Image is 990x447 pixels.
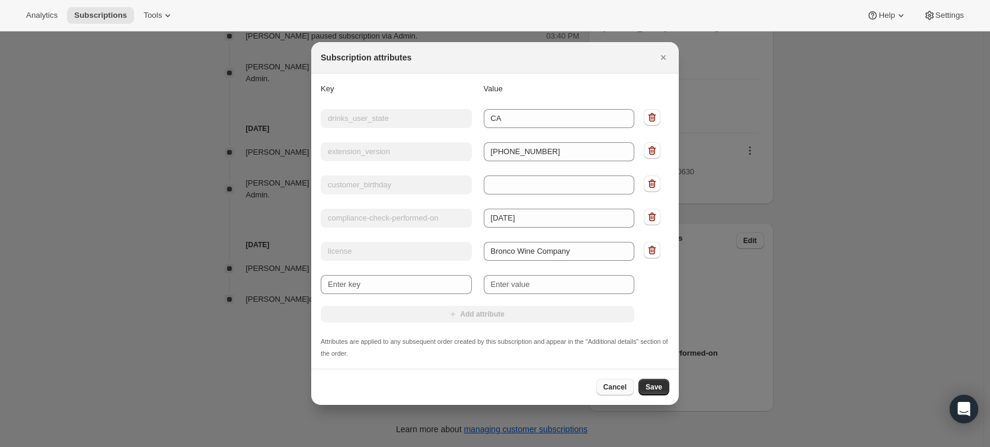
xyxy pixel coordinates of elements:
[321,275,472,294] input: Enter key
[484,84,503,93] span: Value
[321,84,334,93] span: Key
[950,395,978,423] div: Open Intercom Messenger
[19,7,65,24] button: Analytics
[935,11,964,20] span: Settings
[136,7,181,24] button: Tools
[321,338,668,357] small: Attributes are applied to any subsequent order created by this subscription and appear in the "Ad...
[879,11,895,20] span: Help
[646,382,662,392] span: Save
[603,382,627,392] span: Cancel
[484,275,635,294] input: Enter value
[860,7,914,24] button: Help
[916,7,971,24] button: Settings
[638,379,669,395] button: Save
[26,11,58,20] span: Analytics
[67,7,134,24] button: Subscriptions
[321,52,411,63] h2: Subscription attributes
[655,49,672,66] button: Close
[596,379,634,395] button: Cancel
[74,11,127,20] span: Subscriptions
[143,11,162,20] span: Tools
